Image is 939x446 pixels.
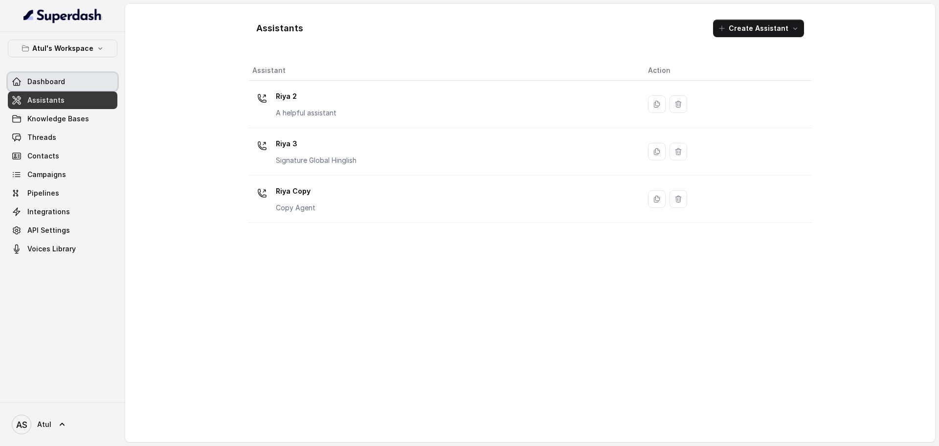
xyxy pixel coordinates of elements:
[8,203,117,221] a: Integrations
[713,20,804,37] button: Create Assistant
[276,203,315,213] p: Copy Agent
[8,184,117,202] a: Pipelines
[27,151,59,161] span: Contacts
[37,420,51,429] span: Atul
[276,183,315,199] p: Riya Copy
[8,147,117,165] a: Contacts
[276,89,336,104] p: Riya 2
[27,207,70,217] span: Integrations
[32,43,93,54] p: Atul's Workspace
[27,133,56,142] span: Threads
[276,108,336,118] p: A helpful assistant
[640,61,812,81] th: Action
[27,188,59,198] span: Pipelines
[8,222,117,239] a: API Settings
[27,95,65,105] span: Assistants
[8,91,117,109] a: Assistants
[8,411,117,438] a: Atul
[256,21,303,36] h1: Assistants
[27,77,65,87] span: Dashboard
[276,136,357,152] p: Riya 3
[27,225,70,235] span: API Settings
[27,170,66,179] span: Campaigns
[8,110,117,128] a: Knowledge Bases
[8,73,117,90] a: Dashboard
[8,40,117,57] button: Atul's Workspace
[8,166,117,183] a: Campaigns
[16,420,27,430] text: AS
[23,8,102,23] img: light.svg
[276,156,357,165] p: Signature Global Hinglish
[27,244,76,254] span: Voices Library
[8,129,117,146] a: Threads
[8,240,117,258] a: Voices Library
[27,114,89,124] span: Knowledge Bases
[248,61,640,81] th: Assistant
